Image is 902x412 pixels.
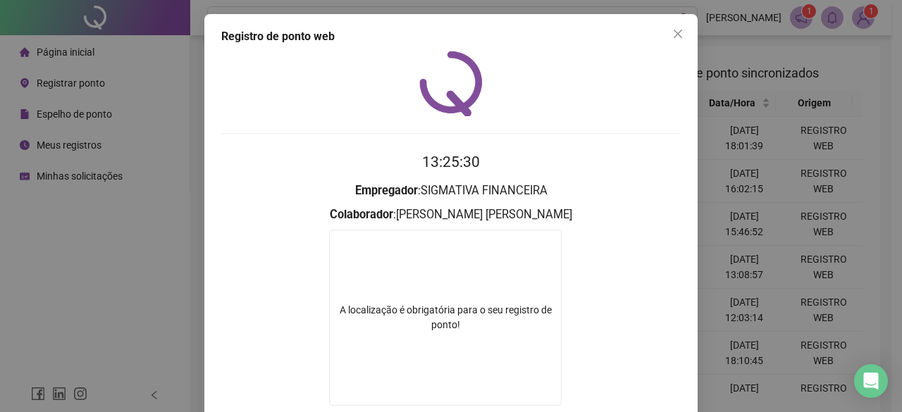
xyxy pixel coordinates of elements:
[672,28,684,39] span: close
[854,364,888,398] div: Open Intercom Messenger
[221,28,681,45] div: Registro de ponto web
[330,303,561,332] div: A localização é obrigatória para o seu registro de ponto!
[422,154,480,170] time: 13:25:30
[419,51,483,116] img: QRPoint
[355,184,418,197] strong: Empregador
[221,182,681,200] h3: : SIGMATIVA FINANCEIRA
[221,206,681,224] h3: : [PERSON_NAME] [PERSON_NAME]
[330,208,393,221] strong: Colaborador
[667,23,689,45] button: Close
